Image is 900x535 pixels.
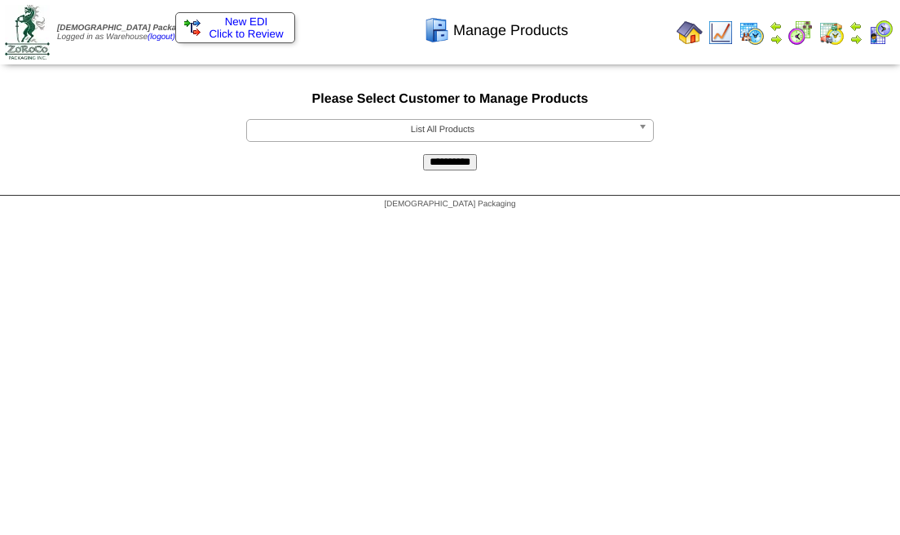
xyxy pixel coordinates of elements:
[148,33,175,42] a: (logout)
[424,17,450,43] img: cabinet.gif
[184,20,201,36] img: ediSmall.gif
[184,28,286,40] span: Click to Review
[867,20,893,46] img: calendarcustomer.gif
[312,92,589,106] span: Please Select Customer to Manage Products
[254,120,632,139] span: List All Products
[57,24,193,42] span: Logged in as Warehouse
[849,33,862,46] img: arrowright.gif
[453,22,568,39] span: Manage Products
[770,33,783,46] img: arrowright.gif
[770,20,783,33] img: arrowleft.gif
[739,20,765,46] img: calendarprod.gif
[818,20,845,46] img: calendarinout.gif
[184,15,286,40] a: New EDI Click to Review
[384,200,515,209] span: [DEMOGRAPHIC_DATA] Packaging
[849,20,862,33] img: arrowleft.gif
[225,15,268,28] span: New EDI
[787,20,814,46] img: calendarblend.gif
[708,20,734,46] img: line_graph.gif
[5,5,50,60] img: zoroco-logo-small.webp
[57,24,193,33] span: [DEMOGRAPHIC_DATA] Packaging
